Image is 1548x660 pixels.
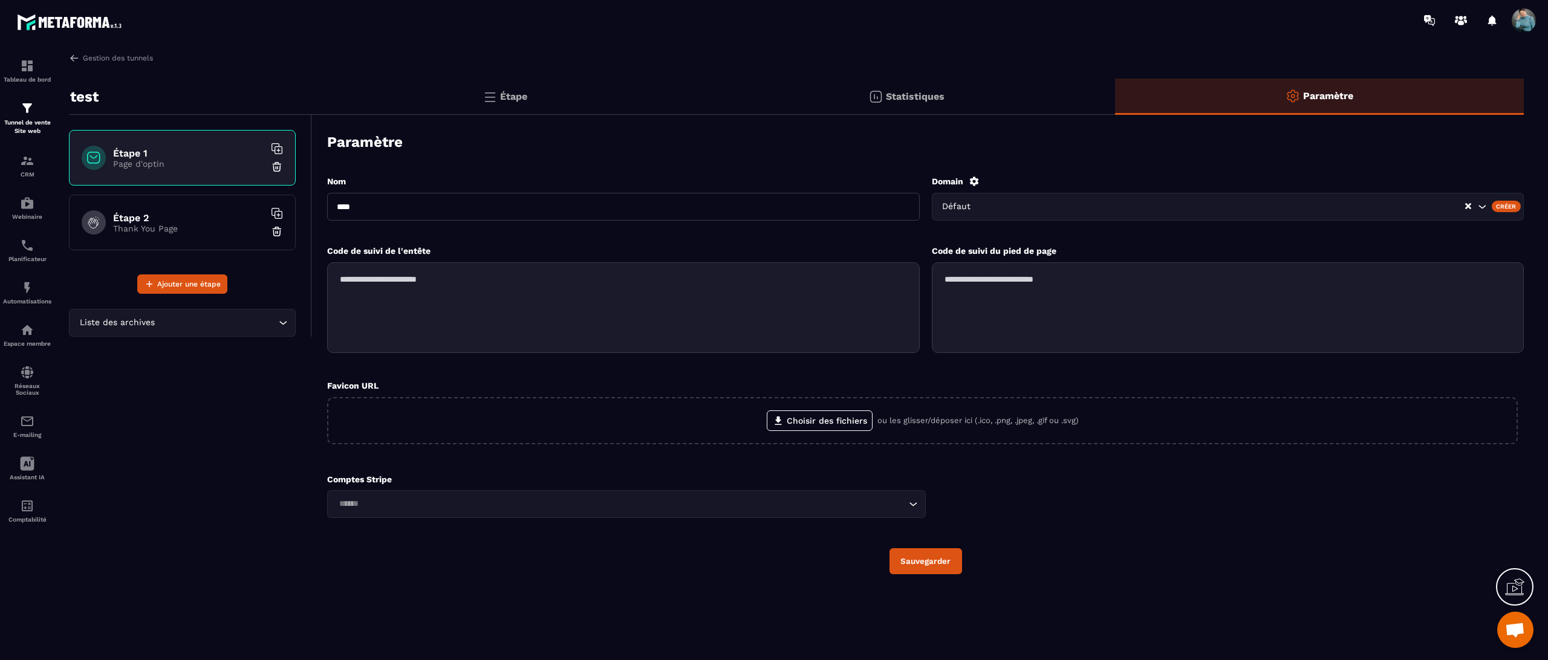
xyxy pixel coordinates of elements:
[3,76,51,83] p: Tableau de bord
[157,316,276,329] input: Search for option
[932,246,1056,256] label: Code de suivi du pied de page
[889,548,962,574] button: Sauvegarder
[1303,90,1353,102] p: Paramètre
[3,50,51,92] a: formationformationTableau de bord
[932,193,1524,221] div: Search for option
[3,187,51,229] a: automationsautomationsWebinaire
[327,134,403,150] h3: Paramètre
[20,154,34,168] img: formation
[483,89,497,104] img: bars.0d591741.svg
[20,323,34,337] img: automations
[77,316,157,329] span: Liste des archives
[335,497,906,511] input: Search for option
[1492,201,1521,212] div: Créer
[3,229,51,271] a: schedulerschedulerPlanificateur
[3,405,51,447] a: emailemailE-mailing
[3,256,51,262] p: Planificateur
[3,356,51,405] a: social-networksocial-networkRéseaux Sociaux
[327,246,431,256] label: Code de suivi de l'entête
[17,11,126,33] img: logo
[20,280,34,295] img: automations
[3,340,51,347] p: Espace membre
[20,196,34,210] img: automations
[327,176,346,186] label: Nom
[940,200,982,213] span: Défaut
[137,274,227,294] button: Ajouter une étape
[3,516,51,523] p: Comptabilité
[3,118,51,135] p: Tunnel de vente Site web
[20,101,34,115] img: formation
[70,85,99,109] p: test
[500,91,527,102] p: Étape
[3,474,51,480] p: Assistant IA
[3,92,51,144] a: formationformationTunnel de vente Site web
[327,474,926,484] p: Comptes Stripe
[767,410,873,431] label: Choisir des fichiers
[113,212,264,224] h6: Étape 2
[69,53,153,63] a: Gestion des tunnels
[3,298,51,305] p: Automatisations
[113,224,264,233] p: Thank You Page
[3,144,51,187] a: formationformationCRM
[327,381,379,390] label: Favicon URL
[271,161,283,173] img: trash
[20,365,34,380] img: social-network
[20,59,34,73] img: formation
[69,309,296,337] div: Search for option
[868,89,883,104] img: stats.20deebd0.svg
[20,499,34,513] img: accountant
[327,490,926,518] div: Search for option
[3,171,51,178] p: CRM
[3,432,51,438] p: E-mailing
[20,414,34,429] img: email
[1497,612,1533,648] div: Ouvrir le chat
[982,200,1464,213] input: Search for option
[3,383,51,396] p: Réseaux Sociaux
[877,415,1079,426] p: ou les glisser/déposer ici (.ico, .png, .jpeg, .gif ou .svg)
[3,271,51,314] a: automationsautomationsAutomatisations
[20,238,34,253] img: scheduler
[932,176,963,186] label: Domain
[271,225,283,238] img: trash
[157,278,221,290] span: Ajouter une étape
[1286,89,1300,103] img: setting-o.ffaa8168.svg
[3,213,51,220] p: Webinaire
[1465,202,1471,211] button: Clear Selected
[69,53,80,63] img: arrow
[113,159,264,169] p: Page d'optin
[113,147,264,159] h6: Étape 1
[3,490,51,532] a: accountantaccountantComptabilité
[886,91,945,102] p: Statistiques
[3,447,51,490] a: Assistant IA
[3,314,51,356] a: automationsautomationsEspace membre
